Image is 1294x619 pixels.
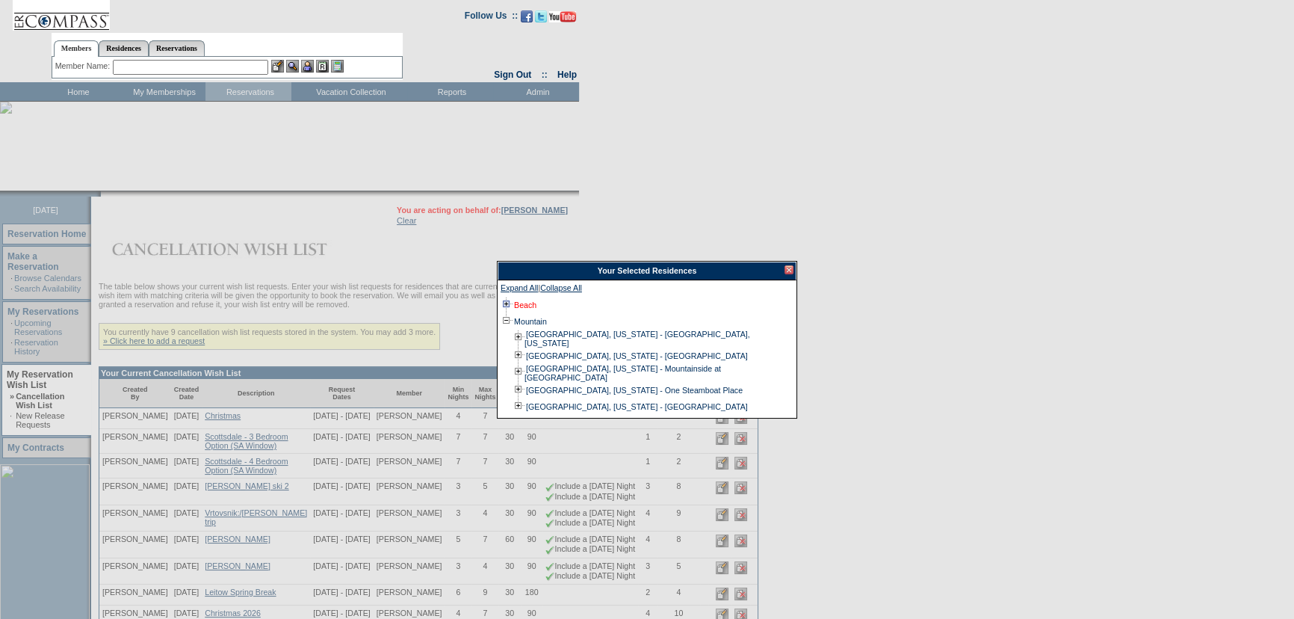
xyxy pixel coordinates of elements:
[535,15,547,24] a: Follow us on Twitter
[540,283,582,297] a: Collapse All
[542,70,548,80] span: ::
[331,60,344,73] img: b_calculator.gif
[521,15,533,24] a: Become our fan on Facebook
[316,60,329,73] img: Reservations
[149,40,205,56] a: Reservations
[498,262,796,280] div: Your Selected Residences
[54,40,99,57] a: Members
[526,351,748,360] a: [GEOGRAPHIC_DATA], [US_STATE] - [GEOGRAPHIC_DATA]
[514,301,536,309] a: Beach
[521,10,533,22] img: Become our fan on Facebook
[501,283,538,297] a: Expand All
[494,70,531,80] a: Sign Out
[557,70,577,80] a: Help
[526,402,748,411] a: [GEOGRAPHIC_DATA], [US_STATE] - [GEOGRAPHIC_DATA]
[514,317,547,326] a: Mountain
[549,15,576,24] a: Subscribe to our YouTube Channel
[55,60,113,73] div: Member Name:
[301,60,314,73] img: Impersonate
[99,40,149,56] a: Residences
[465,9,518,27] td: Follow Us ::
[526,386,743,395] a: [GEOGRAPHIC_DATA], [US_STATE] - One Steamboat Place
[286,60,299,73] img: View
[535,10,547,22] img: Follow us on Twitter
[524,330,750,348] a: [GEOGRAPHIC_DATA], [US_STATE] - [GEOGRAPHIC_DATA], [US_STATE]
[549,11,576,22] img: Subscribe to our YouTube Channel
[524,364,721,382] a: [GEOGRAPHIC_DATA], [US_STATE] - Mountainside at [GEOGRAPHIC_DATA]
[501,283,793,297] div: |
[271,60,284,73] img: b_edit.gif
